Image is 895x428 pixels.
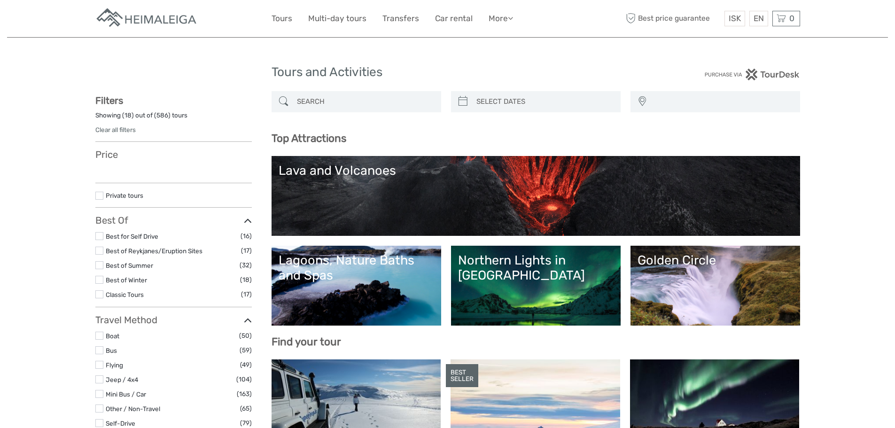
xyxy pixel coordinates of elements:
img: PurchaseViaTourDesk.png [704,69,800,80]
span: (18) [240,274,252,285]
a: Other / Non-Travel [106,405,160,412]
h3: Best Of [95,215,252,226]
div: Lava and Volcanoes [279,163,793,178]
label: 18 [125,111,132,120]
div: Lagoons, Nature Baths and Spas [279,253,434,283]
span: (16) [241,231,252,241]
span: (163) [237,389,252,399]
a: Tours [272,12,292,25]
a: Flying [106,361,123,369]
span: (59) [240,345,252,356]
img: Apartments in Reykjavik [95,7,199,30]
a: Golden Circle [638,253,793,319]
div: Northern Lights in [GEOGRAPHIC_DATA] [458,253,614,283]
a: Multi-day tours [308,12,366,25]
a: Boat [106,332,119,340]
span: ISK [729,14,741,23]
span: (50) [239,330,252,341]
span: (32) [240,260,252,271]
h3: Price [95,149,252,160]
a: Classic Tours [106,291,144,298]
h3: Travel Method [95,314,252,326]
div: Golden Circle [638,253,793,268]
label: 586 [156,111,168,120]
span: (17) [241,245,252,256]
a: Self-Drive [106,420,135,427]
span: (65) [240,403,252,414]
a: Mini Bus / Car [106,390,146,398]
a: Northern Lights in [GEOGRAPHIC_DATA] [458,253,614,319]
div: Showing ( ) out of ( ) tours [95,111,252,125]
a: Best of Summer [106,262,153,269]
a: Lagoons, Nature Baths and Spas [279,253,434,319]
a: More [489,12,513,25]
h1: Tours and Activities [272,65,624,80]
a: Lava and Volcanoes [279,163,793,229]
span: Best price guarantee [624,11,722,26]
a: Private tours [106,192,143,199]
div: BEST SELLER [446,364,478,388]
a: Bus [106,347,117,354]
b: Find your tour [272,335,341,348]
a: Best of Winter [106,276,147,284]
span: (49) [240,359,252,370]
span: 0 [788,14,796,23]
a: Clear all filters [95,126,136,133]
span: (17) [241,289,252,300]
div: EN [749,11,768,26]
a: Transfers [382,12,419,25]
a: Best of Reykjanes/Eruption Sites [106,247,202,255]
input: SELECT DATES [473,93,616,110]
input: SEARCH [293,93,436,110]
strong: Filters [95,95,123,106]
span: (104) [236,374,252,385]
b: Top Attractions [272,132,346,145]
a: Jeep / 4x4 [106,376,138,383]
a: Best for Self Drive [106,233,158,240]
a: Car rental [435,12,473,25]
